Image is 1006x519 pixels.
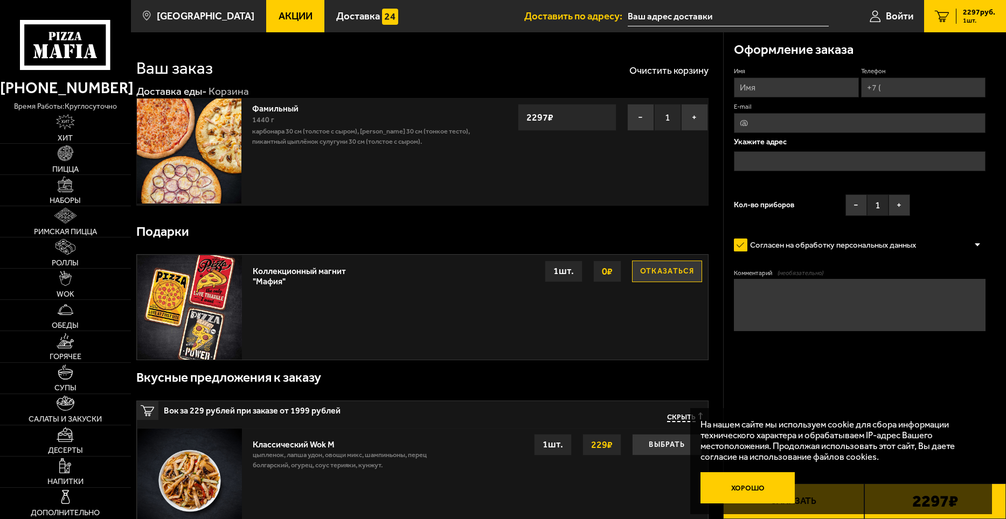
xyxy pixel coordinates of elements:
span: Войти [886,11,913,22]
strong: 2297 ₽ [524,107,556,128]
label: Имя [734,67,858,75]
button: + [889,194,910,216]
h3: Оформление заказа [734,43,854,56]
button: Скрыть [667,412,703,422]
span: Вок за 229 рублей при заказе от 1999 рублей [164,401,507,415]
span: 1 [654,104,681,131]
label: Согласен на обработку персональных данных [734,235,926,256]
input: Имя [734,78,858,97]
span: Доставить по адресу: [524,11,628,22]
h3: Подарки [136,225,189,238]
img: 15daf4d41897b9f0e9f617042186c801.svg [382,9,398,24]
p: Карбонара 30 см (толстое с сыром), [PERSON_NAME] 30 см (тонкое тесто), Пикантный цыплёнок сулугун... [252,126,485,147]
span: Напитки [47,478,84,485]
button: Очистить корзину [629,66,709,75]
span: (необязательно) [778,269,823,277]
span: Салаты и закуски [29,415,102,423]
div: Корзина [209,85,249,98]
span: 1 шт. [963,17,995,24]
button: Отказаться [632,261,702,282]
strong: 229 ₽ [588,434,615,455]
button: − [627,104,654,131]
span: WOK [57,290,74,298]
span: Акции [279,11,313,22]
input: Ваш адрес доставки [628,6,829,26]
span: [GEOGRAPHIC_DATA] [157,11,254,22]
button: Хорошо [700,472,795,503]
h3: Вкусные предложения к заказу [136,371,321,384]
span: 2297 руб. [963,9,995,16]
span: Роллы [52,259,79,266]
div: 1 шт. [534,434,572,455]
p: цыпленок, лапша удон, овощи микс, шампиньоны, перец болгарский, огурец, соус терияки, кунжут. [253,450,434,476]
h1: Ваш заказ [136,60,213,76]
input: +7 ( [861,78,986,97]
button: − [845,194,867,216]
span: Скрыть [667,412,696,422]
div: Коллекционный магнит "Мафия" [253,261,352,286]
button: + [681,104,708,131]
button: Выбрать [632,434,702,455]
div: 1 шт. [545,261,582,282]
span: Десерты [48,446,83,454]
span: Горячее [50,353,81,360]
a: Коллекционный магнит "Мафия"Отказаться0₽1шт. [137,255,708,360]
span: Пицца [52,165,79,173]
strong: 0 ₽ [599,261,615,282]
label: Телефон [861,67,986,75]
span: Римская пицца [34,228,97,235]
span: Обеды [52,321,79,329]
label: Комментарий [734,269,986,277]
span: Супы [54,384,77,391]
p: Укажите адрес [734,138,986,146]
label: E-mail [734,102,986,111]
a: Доставка еды- [136,85,207,97]
div: Классический Wok M [253,434,434,450]
span: 1440 г [252,115,274,124]
a: Фамильный [252,100,309,114]
input: @ [734,113,986,133]
p: На нашем сайте мы используем cookie для сбора информации технического характера и обрабатываем IP... [700,419,975,462]
span: Дополнительно [31,509,100,516]
span: Наборы [50,197,81,204]
span: Кол-во приборов [734,201,794,209]
span: 1 [867,194,889,216]
span: Хит [58,134,73,142]
span: Доставка [336,11,380,22]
